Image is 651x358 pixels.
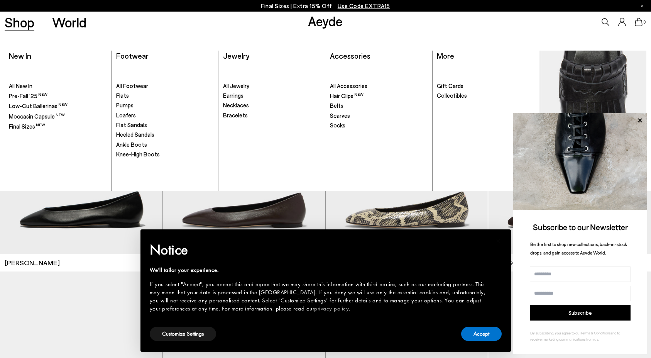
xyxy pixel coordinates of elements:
img: ca3f721fb6ff708a270709c41d776025.jpg [513,113,647,210]
a: Low-Cut Ballerinas [9,102,107,110]
span: All New In [9,82,32,89]
a: Earrings [223,92,321,100]
a: All New In [9,82,107,90]
span: Earrings [223,92,243,99]
span: [PERSON_NAME] [5,258,60,268]
span: Final Sizes [9,123,45,130]
a: Terms & Conditions [580,331,610,335]
a: All Jewelry [223,82,321,90]
span: All Accessories [330,82,367,89]
a: privacy policy [314,305,349,312]
span: × [496,235,501,247]
a: Shop [5,15,34,29]
img: Mobile_e6eede4d-78b8-4bd1-ae2a-4197e375e133_900x.jpg [540,51,646,187]
button: Accept [461,327,502,341]
div: If you select "Accept", you accept this and agree that we may share this information with third p... [150,280,489,313]
span: Scarves [330,112,350,119]
span: Ankle Boots [116,141,147,148]
a: Footwear [116,51,149,60]
a: Flat Sandals [116,121,214,129]
p: Final Sizes | Extra 15% Off [261,1,390,11]
a: Moccasin Capsule [9,112,107,120]
a: Jewelry [223,51,249,60]
span: All Jewelry [223,82,249,89]
a: Necklaces [223,102,321,109]
span: Low-Cut Ballerinas [9,102,68,109]
a: Ankle Boots [116,141,214,149]
a: Accessories [330,51,370,60]
span: Knee-High Boots [116,151,160,158]
span: Subscribe to our Newsletter [533,222,628,232]
a: Flats [116,92,214,100]
span: Necklaces [223,102,249,109]
span: Pre-Fall '25 [9,92,47,99]
a: More [437,51,454,60]
span: Pumps [116,102,134,109]
a: Hair Clips [330,92,428,100]
a: New In [9,51,31,60]
span: 0 [643,20,646,24]
span: Be the first to shop new collections, back-in-stock drops, and gain access to Aeyde World. [530,241,627,256]
span: Flats [116,92,129,99]
a: Belts [330,102,428,110]
button: Subscribe [530,305,631,321]
a: 0 [635,18,643,26]
span: Heeled Sandals [116,131,154,138]
span: Gift Cards [437,82,463,89]
button: Close this notice [489,232,508,250]
span: Moccasin Capsule [9,113,65,120]
a: Aeyde [308,13,343,29]
span: Collectibles [437,92,467,99]
span: Bracelets [223,112,248,119]
a: Scarves [330,112,428,120]
span: Navigate to /collections/ss25-final-sizes [338,2,390,9]
a: Loafers [116,112,214,119]
button: Customize Settings [150,327,216,341]
a: All Accessories [330,82,428,90]
a: World [52,15,86,29]
a: Collectibles [437,92,535,100]
a: Gift Cards [437,82,535,90]
a: All Footwear [116,82,214,90]
span: Socks [330,122,345,129]
span: All Footwear [116,82,148,89]
span: By subscribing, you agree to our [530,331,580,335]
a: Final Sizes [9,122,107,131]
a: Moccasin Capsule [540,51,646,187]
h2: Notice [150,240,489,260]
a: Pumps [116,102,214,109]
span: Belts [330,102,343,109]
a: Bracelets [223,112,321,119]
span: Loafers [116,112,136,119]
a: Pre-Fall '25 [9,92,107,100]
span: Hair Clips [330,92,364,99]
a: Heeled Sandals [116,131,214,139]
a: Knee-High Boots [116,151,214,158]
span: Flat Sandals [116,121,147,128]
a: Socks [330,122,428,129]
div: We'll tailor your experience. [150,266,489,274]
